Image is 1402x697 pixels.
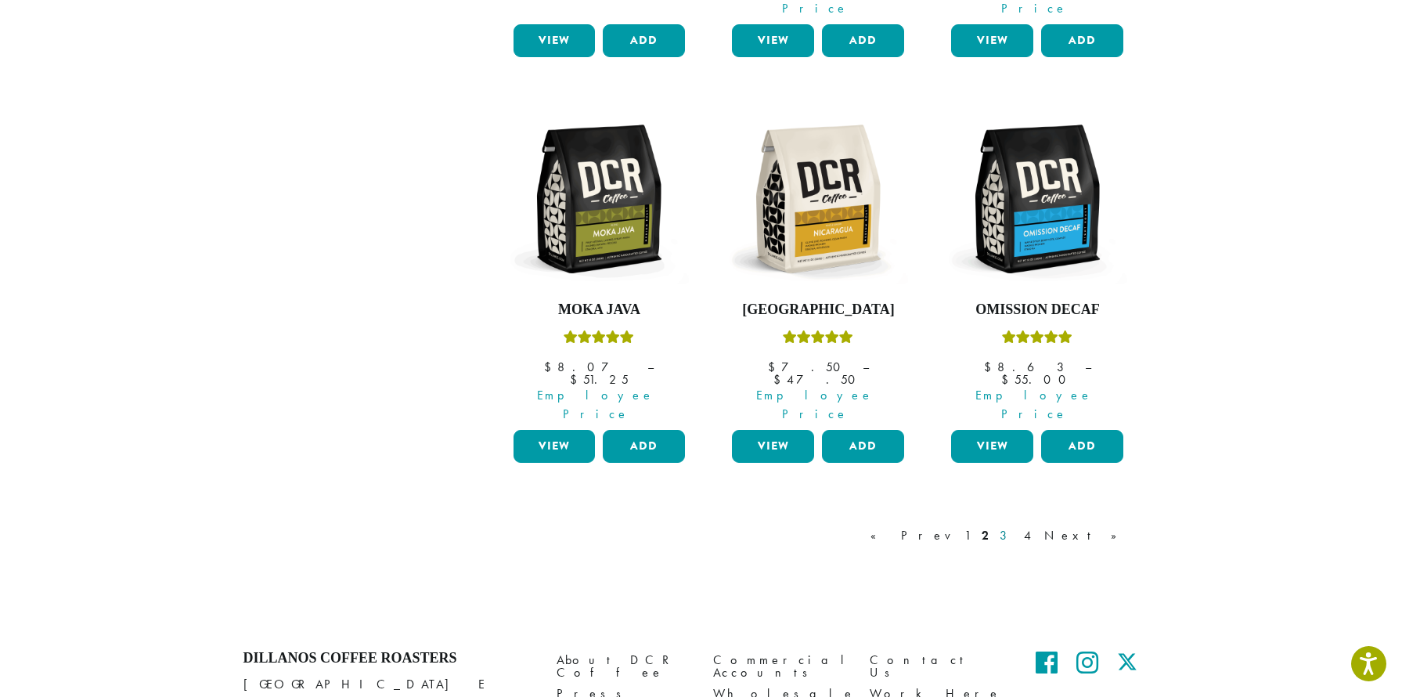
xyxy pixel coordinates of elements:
a: Contact Us [870,650,1003,684]
h4: Omission Decaf [947,302,1127,319]
a: View [732,24,814,57]
a: View [514,430,596,463]
span: Employee Price [941,386,1127,424]
a: View [514,24,596,57]
img: DCR-12oz-Moka-Java-Stock-scaled.png [509,109,689,289]
a: 2 [979,526,992,545]
h4: Dillanos Coffee Roasters [243,650,533,667]
bdi: 8.63 [984,359,1070,375]
a: Omission DecafRated 4.33 out of 5 Employee Price [947,109,1127,424]
button: Add [822,24,904,57]
bdi: 8.07 [544,359,633,375]
a: 4 [1021,526,1036,545]
span: Employee Price [503,386,690,424]
span: – [863,359,869,375]
a: Moka JavaRated 5.00 out of 5 Employee Price [510,109,690,424]
bdi: 7.50 [768,359,848,375]
span: Employee Price [722,386,908,424]
span: $ [544,359,557,375]
button: Add [1041,430,1123,463]
span: $ [984,359,997,375]
button: Add [1041,24,1123,57]
a: 1 [961,526,974,545]
img: DCR-12oz-Omission-Decaf-scaled.png [947,109,1127,289]
a: [GEOGRAPHIC_DATA]Rated 5.00 out of 5 Employee Price [728,109,908,424]
a: 3 [997,526,1016,545]
img: DCR-12oz-Nicaragua-Stock-scaled.png [728,109,908,289]
button: Add [603,430,685,463]
span: – [647,359,654,375]
a: View [951,430,1033,463]
span: $ [570,371,583,388]
span: $ [768,359,781,375]
a: Commercial Accounts [713,650,846,684]
a: View [951,24,1033,57]
a: Next » [1041,526,1131,545]
h4: Moka Java [510,302,690,319]
button: Add [603,24,685,57]
a: « Prev [867,526,957,545]
div: Rated 5.00 out of 5 [564,328,634,352]
bdi: 51.25 [570,371,629,388]
div: Rated 5.00 out of 5 [783,328,853,352]
bdi: 47.50 [773,371,863,388]
span: $ [1001,371,1015,388]
a: About DCR Coffee [557,650,690,684]
button: Add [822,430,904,463]
h4: [GEOGRAPHIC_DATA] [728,302,908,319]
span: – [1085,359,1091,375]
div: Rated 4.33 out of 5 [1002,328,1072,352]
a: View [732,430,814,463]
bdi: 55.00 [1001,371,1073,388]
span: $ [773,371,787,388]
